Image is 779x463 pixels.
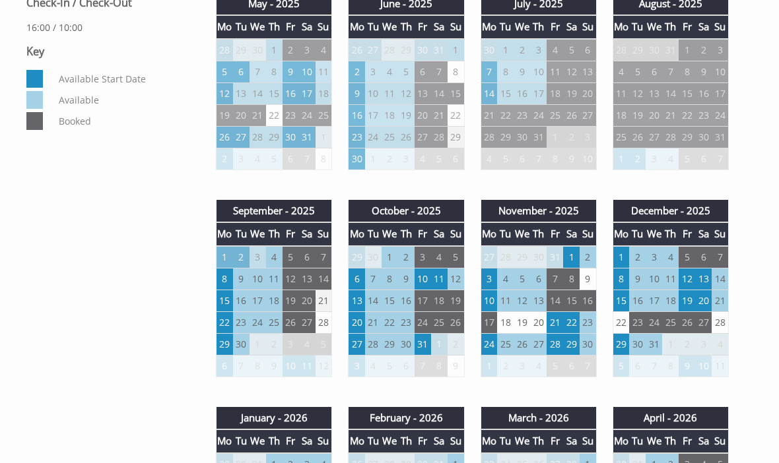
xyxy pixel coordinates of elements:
[629,15,646,38] th: Tu
[662,104,679,126] td: 21
[415,222,431,245] th: Fr
[481,268,497,290] td: 3
[382,61,398,82] td: 4
[266,268,283,290] td: 11
[613,82,629,104] td: 11
[613,39,629,61] td: 28
[217,290,233,311] td: 15
[299,268,316,290] td: 13
[415,148,431,170] td: 4
[349,200,464,222] th: October - 2025
[530,15,547,38] th: Th
[398,246,415,268] td: 2
[547,148,563,170] td: 8
[365,82,382,104] td: 10
[365,61,382,82] td: 3
[431,148,448,170] td: 5
[712,104,728,126] td: 24
[217,222,233,245] th: Mo
[646,246,662,268] td: 3
[283,82,299,104] td: 16
[497,222,514,245] th: Tu
[250,104,266,126] td: 21
[530,104,547,126] td: 24
[283,246,299,268] td: 5
[563,82,580,104] td: 19
[233,126,250,148] td: 27
[349,15,365,38] th: Mo
[514,104,530,126] td: 23
[613,104,629,126] td: 18
[415,82,431,104] td: 13
[217,126,233,148] td: 26
[431,15,448,38] th: Sa
[629,82,646,104] td: 12
[250,148,266,170] td: 4
[481,104,497,126] td: 21
[679,222,695,245] th: Fr
[712,246,728,268] td: 7
[547,61,563,82] td: 11
[448,148,464,170] td: 6
[448,82,464,104] td: 15
[431,222,448,245] th: Sa
[481,82,497,104] td: 14
[382,268,398,290] td: 8
[233,61,250,82] td: 6
[679,148,695,170] td: 5
[580,148,596,170] td: 10
[514,15,530,38] th: We
[514,82,530,104] td: 16
[233,246,250,268] td: 2
[695,104,712,126] td: 23
[629,104,646,126] td: 19
[679,15,695,38] th: Fr
[695,222,712,245] th: Sa
[250,15,266,38] th: We
[349,222,365,245] th: Mo
[481,222,497,245] th: Mo
[497,268,514,290] td: 4
[415,246,431,268] td: 3
[629,126,646,148] td: 26
[613,246,629,268] td: 1
[679,246,695,268] td: 5
[316,15,332,38] th: Su
[349,268,365,290] td: 6
[497,39,514,61] td: 1
[250,222,266,245] th: We
[481,200,596,222] th: November - 2025
[266,15,283,38] th: Th
[695,268,712,290] td: 13
[283,268,299,290] td: 12
[26,44,192,59] h3: Key
[712,82,728,104] td: 17
[679,268,695,290] td: 12
[613,200,728,222] th: December - 2025
[349,148,365,170] td: 30
[217,268,233,290] td: 8
[250,39,266,61] td: 30
[283,61,299,82] td: 9
[349,61,365,82] td: 2
[629,268,646,290] td: 9
[580,39,596,61] td: 6
[365,39,382,61] td: 27
[365,246,382,268] td: 30
[481,15,497,38] th: Mo
[283,126,299,148] td: 30
[563,15,580,38] th: Sa
[646,222,662,245] th: We
[613,61,629,82] td: 4
[316,148,332,170] td: 8
[448,126,464,148] td: 29
[382,126,398,148] td: 25
[299,222,316,245] th: Sa
[448,268,464,290] td: 12
[547,126,563,148] td: 1
[563,126,580,148] td: 2
[613,126,629,148] td: 25
[448,104,464,126] td: 22
[415,126,431,148] td: 27
[662,246,679,268] td: 4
